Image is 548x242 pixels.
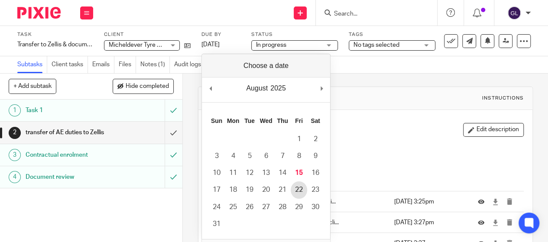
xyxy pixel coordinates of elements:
[295,117,303,124] abbr: Friday
[206,82,215,95] button: Previous Month
[291,181,307,198] button: 22
[208,165,225,181] button: 10
[353,42,399,48] span: No tags selected
[9,104,21,116] div: 1
[277,117,288,124] abbr: Thursday
[208,148,225,165] button: 3
[113,79,174,94] button: Hide completed
[274,199,291,216] button: 28
[307,131,324,148] button: 2
[126,83,169,90] span: Hide completed
[208,181,225,198] button: 17
[225,148,241,165] button: 4
[259,117,272,124] abbr: Wednesday
[241,199,258,216] button: 26
[227,117,239,124] abbr: Monday
[482,95,524,102] div: Instructions
[119,56,136,73] a: Files
[9,171,21,183] div: 4
[269,82,287,95] div: 2025
[492,218,499,227] a: Download
[258,181,274,198] button: 20
[349,31,435,38] label: Tags
[307,165,324,181] button: 16
[333,10,411,18] input: Search
[17,56,47,73] a: Subtasks
[274,181,291,198] button: 21
[241,148,258,165] button: 5
[174,56,205,73] a: Audit logs
[274,148,291,165] button: 7
[258,165,274,181] button: 13
[274,165,291,181] button: 14
[394,197,465,206] p: [DATE] 3:25pm
[311,117,320,124] abbr: Saturday
[17,31,93,38] label: Task
[241,181,258,198] button: 19
[507,6,521,20] img: svg%3E
[225,165,241,181] button: 11
[245,82,269,95] div: August
[291,165,307,181] button: 15
[109,42,191,48] span: Micheldever Tyre Services Ltd
[317,82,326,95] button: Next Month
[225,181,241,198] button: 18
[307,199,324,216] button: 30
[258,148,274,165] button: 6
[208,199,225,216] button: 24
[17,40,93,49] div: Transfer to Zellis &amp; document review &amp; contractual enrolment
[9,127,21,139] div: 2
[201,42,220,48] span: [DATE]
[225,199,241,216] button: 25
[9,79,56,94] button: + Add subtask
[17,7,61,19] img: Pixie
[492,197,499,206] a: Download
[258,199,274,216] button: 27
[26,104,113,117] h1: Task 1
[201,31,240,38] label: Due by
[307,181,324,198] button: 23
[307,148,324,165] button: 9
[211,117,222,124] abbr: Sunday
[241,165,258,181] button: 12
[251,31,338,38] label: Status
[256,42,286,48] span: In progress
[26,171,113,184] h1: Document review
[26,126,113,139] h1: transfer of AE duties to Zellis
[291,199,307,216] button: 29
[52,56,88,73] a: Client tasks
[92,56,114,73] a: Emails
[104,31,191,38] label: Client
[208,216,225,232] button: 31
[140,56,170,73] a: Notes (1)
[394,218,465,227] p: [DATE] 3:27pm
[17,40,93,49] div: Transfer to Zellis & document review & contractual enrolment
[291,131,307,148] button: 1
[463,123,524,137] button: Edit description
[9,149,21,161] div: 3
[26,148,113,161] h1: Contractual enrolment
[244,117,255,124] abbr: Tuesday
[291,148,307,165] button: 8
